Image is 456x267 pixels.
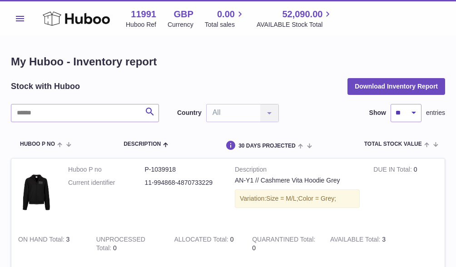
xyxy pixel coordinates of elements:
span: Size = M/L; [266,195,298,202]
span: 0.00 [217,8,235,20]
strong: 11991 [131,8,156,20]
div: Variation: [235,189,360,208]
dd: 11-994868-4870733229 [145,178,222,187]
span: AVAILABLE Stock Total [257,20,333,29]
span: 0 [252,244,256,252]
h2: Stock with Huboo [11,81,80,92]
div: AN-Y1 // Cashmere Vita Hoodie Grey [235,176,360,185]
span: entries [426,109,445,117]
td: 0 [89,228,168,259]
strong: Description [235,165,360,176]
span: 30 DAYS PROJECTED [238,143,296,149]
strong: DUE IN Total [373,166,413,175]
a: 52,090.00 AVAILABLE Stock Total [257,8,333,29]
strong: ALLOCATED Total [174,236,230,245]
strong: AVAILABLE Total [330,236,382,245]
span: Total sales [205,20,245,29]
div: Huboo Ref [126,20,156,29]
span: 52,090.00 [282,8,322,20]
td: 0 [367,158,445,228]
td: 3 [11,228,89,259]
button: Download Inventory Report [347,78,445,94]
td: 3 [323,228,401,259]
td: 0 [167,228,245,259]
dt: Current identifier [68,178,145,187]
h1: My Huboo - Inventory report [11,54,445,69]
strong: QUARANTINED Total [252,236,315,245]
span: Total stock value [364,141,422,147]
strong: ON HAND Total [18,236,66,245]
strong: GBP [173,8,193,20]
dt: Huboo P no [68,165,145,174]
span: Huboo P no [20,141,55,147]
strong: UNPROCESSED Total [96,236,145,254]
div: Currency [168,20,193,29]
span: Color = Grey; [298,195,337,202]
span: Description [124,141,161,147]
dd: P-1039918 [145,165,222,174]
label: Show [369,109,386,117]
img: product image [18,165,55,219]
label: Country [177,109,202,117]
a: 0.00 Total sales [205,8,245,29]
